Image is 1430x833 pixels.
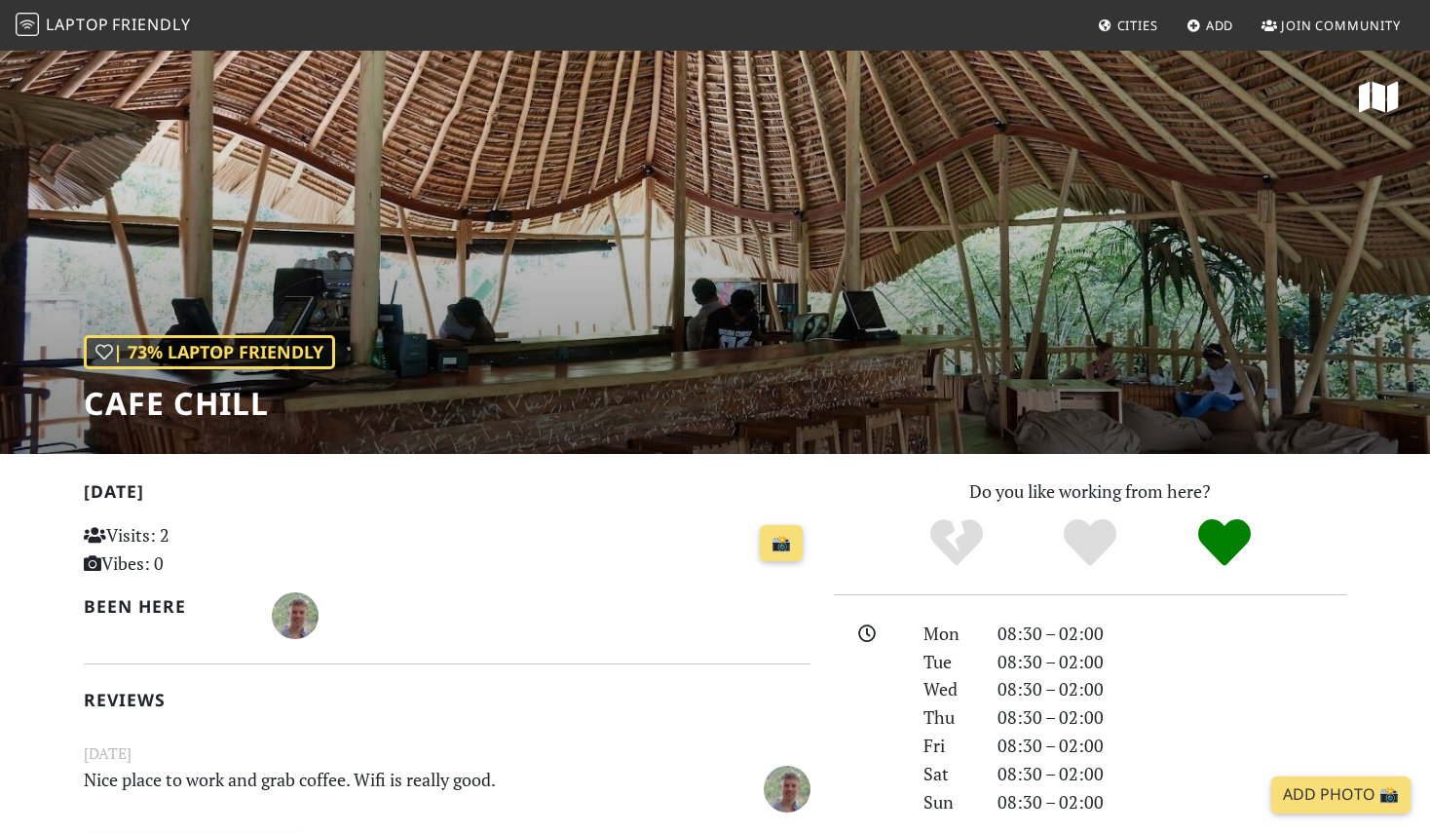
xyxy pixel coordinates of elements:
[272,592,319,639] img: 5979-oliver.jpg
[986,788,1358,816] div: 08:30 – 02:00
[1023,516,1157,570] div: Yes
[84,596,248,617] h2: Been here
[1271,776,1411,814] a: Add Photo 📸
[84,335,335,369] div: | 73% Laptop Friendly
[912,732,986,760] div: Fri
[16,13,39,36] img: LaptopFriendly
[986,675,1358,703] div: 08:30 – 02:00
[46,14,109,35] span: Laptop
[16,9,191,43] a: LaptopFriendly LaptopFriendly
[889,516,1024,570] div: No
[764,766,810,813] img: 5979-oliver.jpg
[1179,8,1242,43] a: Add
[84,481,810,510] h2: [DATE]
[912,760,986,788] div: Sat
[1090,8,1166,43] a: Cities
[84,521,311,578] p: Visits: 2 Vibes: 0
[986,648,1358,676] div: 08:30 – 02:00
[912,703,986,732] div: Thu
[272,602,319,625] span: Oliver Donohue
[1206,17,1234,34] span: Add
[84,690,810,710] h2: Reviews
[1281,17,1401,34] span: Join Community
[986,703,1358,732] div: 08:30 – 02:00
[912,648,986,676] div: Tue
[1254,8,1409,43] a: Join Community
[760,525,803,562] a: 📸
[912,675,986,703] div: Wed
[1117,17,1158,34] span: Cities
[912,620,986,648] div: Mon
[72,766,697,810] p: Nice place to work and grab coffee. Wifi is really good.
[72,741,822,766] small: [DATE]
[912,788,986,816] div: Sun
[986,732,1358,760] div: 08:30 – 02:00
[84,385,335,422] h1: Cafe Chill
[834,477,1346,506] p: Do you like working from here?
[112,14,190,35] span: Friendly
[764,775,810,798] span: Oliver Donohue
[986,760,1358,788] div: 08:30 – 02:00
[1157,516,1292,570] div: Definitely!
[986,620,1358,648] div: 08:30 – 02:00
